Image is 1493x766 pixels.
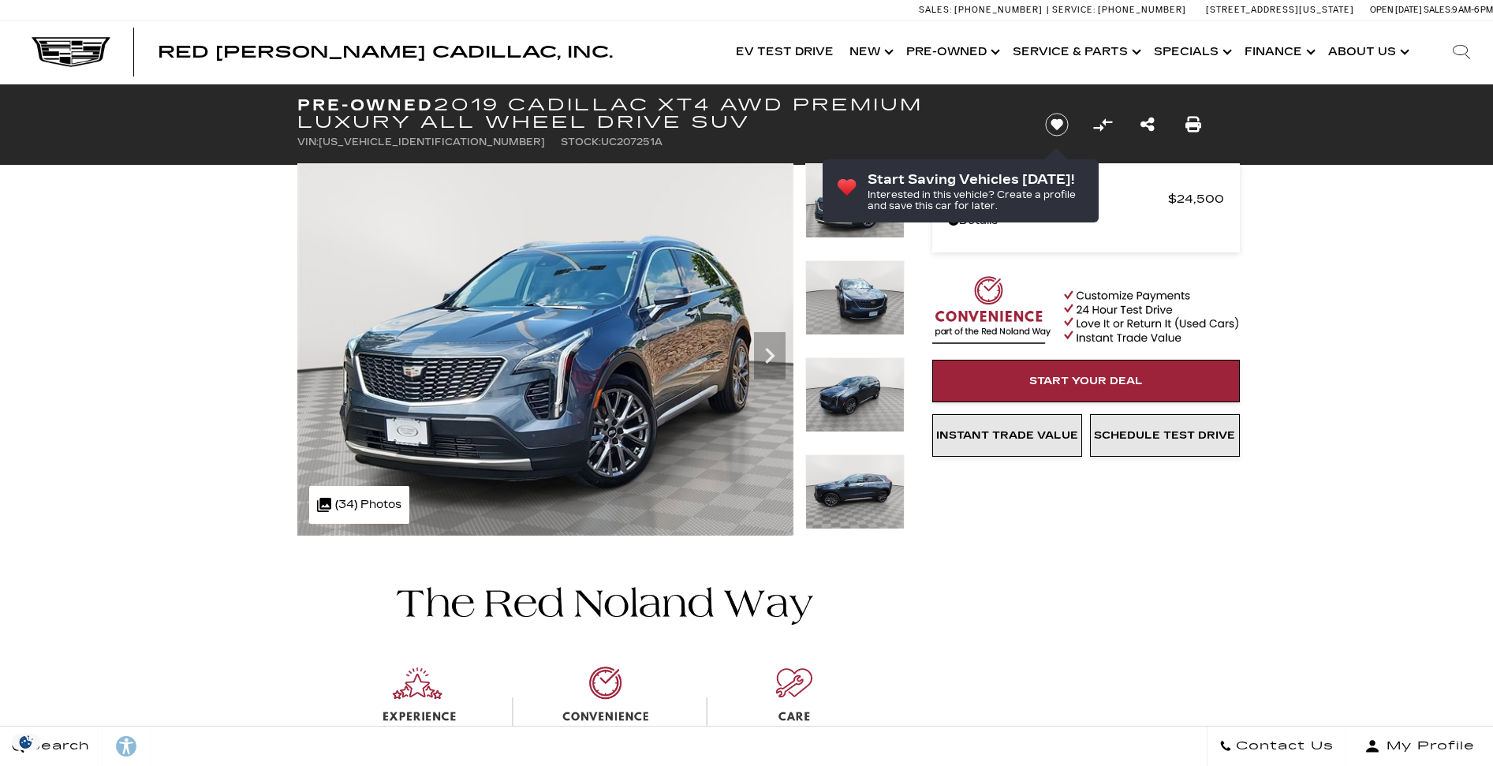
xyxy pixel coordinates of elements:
section: Click to Open Cookie Consent Modal [8,734,44,750]
a: Specials [1146,21,1237,84]
a: Service & Parts [1005,21,1146,84]
span: Red [PERSON_NAME] [948,188,1168,210]
span: Open [DATE] [1370,5,1422,15]
div: Next [754,332,786,379]
button: Compare Vehicle [1091,113,1114,136]
div: (34) Photos [309,486,409,524]
a: Share this Pre-Owned 2019 Cadillac XT4 AWD Premium Luxury All Wheel Drive SUV [1140,114,1155,136]
a: Print this Pre-Owned 2019 Cadillac XT4 AWD Premium Luxury All Wheel Drive SUV [1185,114,1201,136]
span: [PHONE_NUMBER] [1098,5,1186,15]
span: Red [PERSON_NAME] Cadillac, Inc. [158,43,613,62]
a: Red [PERSON_NAME] $24,500 [948,188,1224,210]
a: New [842,21,898,84]
a: Finance [1237,21,1320,84]
strong: Pre-Owned [297,95,434,114]
span: Stock: [561,136,601,148]
span: Schedule Test Drive [1094,429,1235,442]
span: My Profile [1380,735,1475,757]
a: Pre-Owned [898,21,1005,84]
a: Sales: [PHONE_NUMBER] [919,6,1047,14]
span: $24,500 [1168,188,1224,210]
a: Start Your Deal [932,360,1240,402]
span: Sales: [1424,5,1452,15]
a: About Us [1320,21,1414,84]
button: Save vehicle [1040,112,1074,137]
a: Service: [PHONE_NUMBER] [1047,6,1190,14]
span: Contact Us [1232,735,1334,757]
a: EV Test Drive [728,21,842,84]
img: Opt-Out Icon [8,734,44,750]
a: Contact Us [1207,727,1346,766]
img: Cadillac Dark Logo with Cadillac White Text [32,37,110,67]
a: Details [948,210,1224,232]
a: Red [PERSON_NAME] Cadillac, Inc. [158,44,613,60]
button: Open user profile menu [1346,727,1493,766]
span: UC207251A [601,136,663,148]
span: [PHONE_NUMBER] [954,5,1043,15]
span: 9 AM-6 PM [1452,5,1493,15]
a: Schedule Test Drive [1090,414,1240,457]
img: Used 2019 SHADOW METALLIC Cadillac AWD Premium Luxury image 2 [805,260,905,335]
a: [STREET_ADDRESS][US_STATE] [1206,5,1354,15]
img: Used 2019 SHADOW METALLIC Cadillac AWD Premium Luxury image 3 [805,357,905,432]
span: Sales: [919,5,952,15]
span: [US_VEHICLE_IDENTIFICATION_NUMBER] [319,136,545,148]
h1: 2019 Cadillac XT4 AWD Premium Luxury All Wheel Drive SUV [297,96,1019,131]
span: VIN: [297,136,319,148]
img: Used 2019 SHADOW METALLIC Cadillac AWD Premium Luxury image 1 [297,163,793,536]
img: Used 2019 SHADOW METALLIC Cadillac AWD Premium Luxury image 1 [805,163,905,238]
span: Instant Trade Value [936,429,1078,442]
span: Search [24,735,90,757]
a: Instant Trade Value [932,414,1082,457]
img: Used 2019 SHADOW METALLIC Cadillac AWD Premium Luxury image 4 [805,454,905,529]
span: Service: [1052,5,1095,15]
span: Start Your Deal [1029,375,1143,387]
